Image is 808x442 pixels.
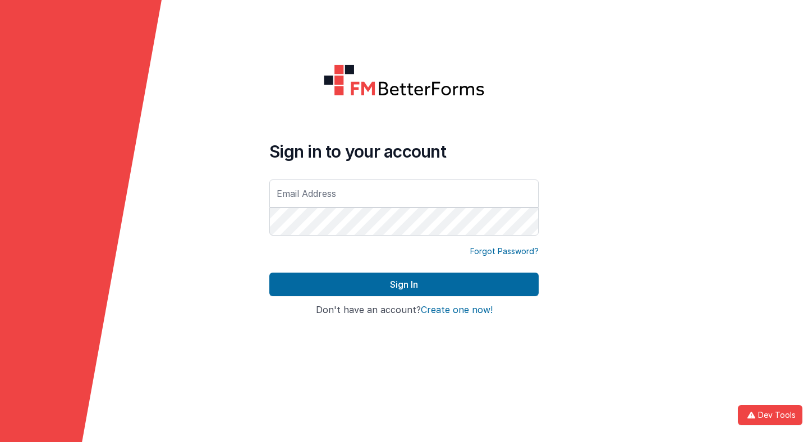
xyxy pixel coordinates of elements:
button: Dev Tools [738,405,802,425]
button: Create one now! [421,305,493,315]
input: Email Address [269,179,539,208]
button: Sign In [269,273,539,296]
a: Forgot Password? [470,246,539,257]
h4: Don't have an account? [269,305,539,315]
h4: Sign in to your account [269,141,539,162]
